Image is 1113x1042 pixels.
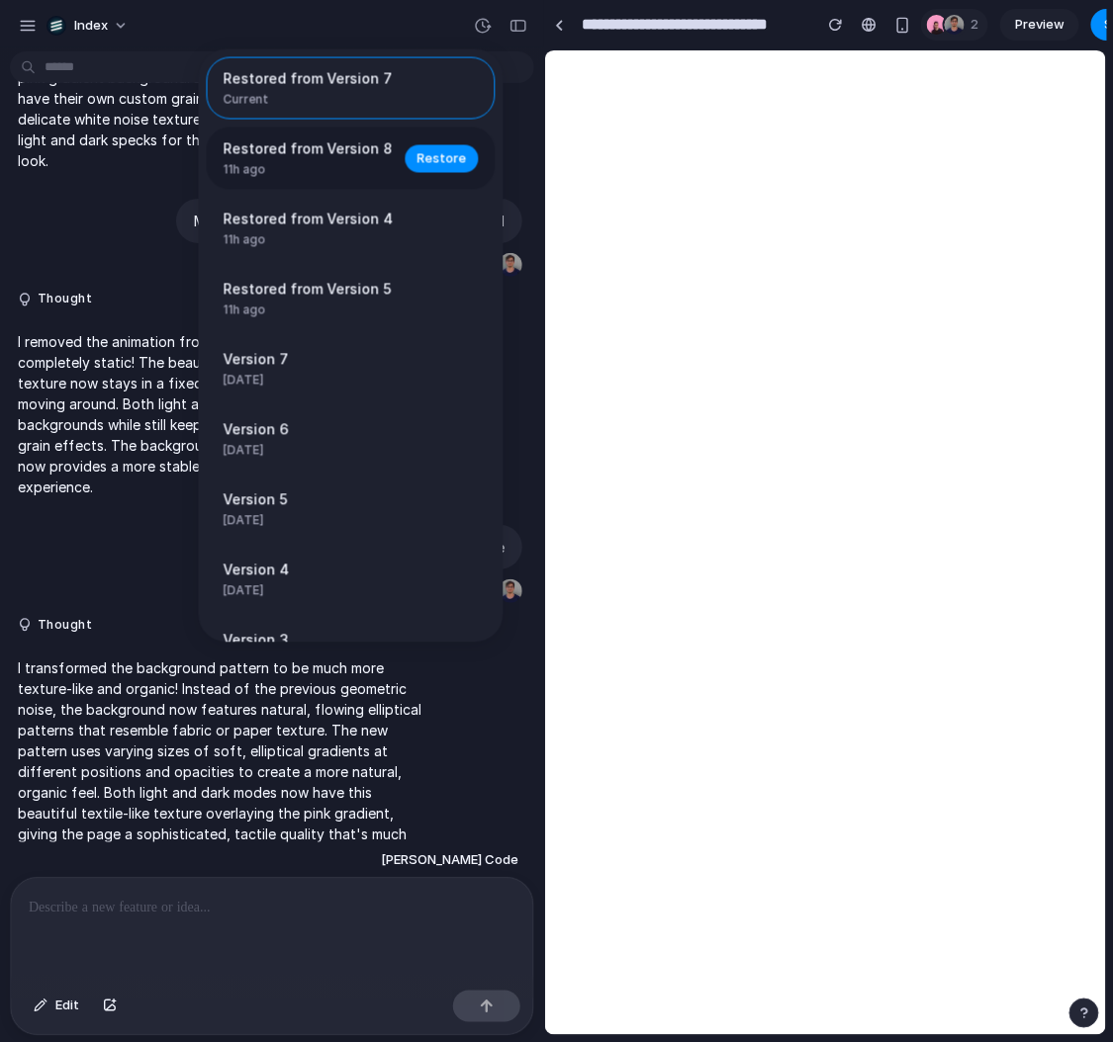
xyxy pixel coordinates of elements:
[224,231,394,249] span: 11h ago
[224,442,394,460] span: [DATE]
[224,302,394,319] span: 11h ago
[207,128,496,190] div: Restored from Version 8 - 25/09/2025, 22:03:01
[224,560,394,580] span: Version 4
[224,161,394,179] span: 11h ago
[207,338,496,400] div: Version 7 - 24/09/2025, 17:29:37
[224,489,394,510] span: Version 5
[224,630,394,651] span: Version 3
[207,549,496,611] div: Version 4 - 24/09/2025, 11:44:43
[417,148,467,168] span: Restore
[207,268,496,330] div: Restored from Version 5 - 25/09/2025, 22:02:03
[224,91,467,109] span: Current
[207,198,496,260] div: Restored from Version 4 - 25/09/2025, 22:02:30
[207,57,496,120] div: Restored from Version 7 - 25/09/2025, 22:03:13
[224,582,394,600] span: [DATE]
[224,138,394,159] span: Restored from Version 8
[207,408,496,471] div: Version 6 - 24/09/2025, 17:27:20
[224,349,394,370] span: Version 7
[207,478,496,541] div: Version 5 - 24/09/2025, 15:41:47
[224,279,394,300] span: Restored from Version 5
[224,512,394,530] span: [DATE]
[224,372,394,390] span: [DATE]
[207,619,496,681] div: Version 3 - 22/09/2025, 23:13:40
[224,209,394,229] span: Restored from Version 4
[406,144,479,172] button: Restore
[224,68,467,89] span: Restored from Version 7
[224,419,394,440] span: Version 6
